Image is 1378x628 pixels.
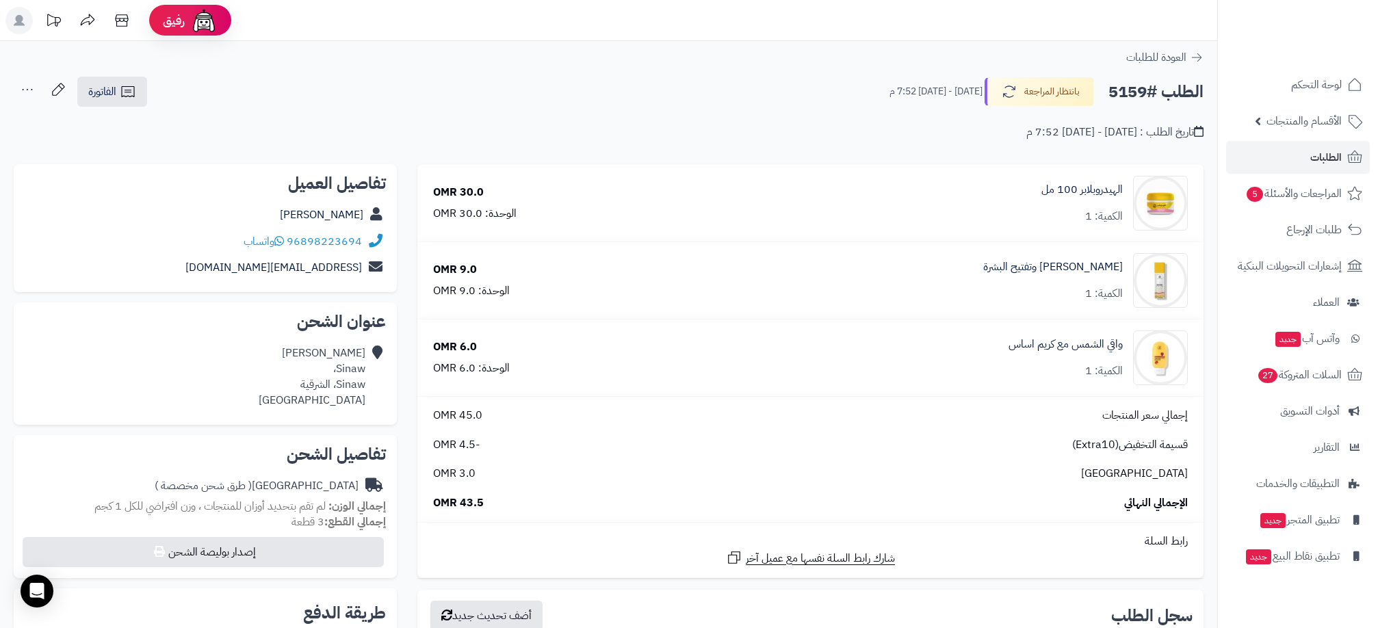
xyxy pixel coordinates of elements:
div: الوحدة: 6.0 OMR [433,361,510,376]
span: إجمالي سعر المنتجات [1102,408,1188,423]
div: الكمية: 1 [1085,286,1123,302]
div: 6.0 OMR [433,339,477,355]
span: تطبيق المتجر [1259,510,1340,529]
a: 96898223694 [287,233,362,250]
a: الهيدروبلابر 100 مل [1041,182,1123,198]
a: تطبيق نقاط البيعجديد [1226,540,1370,573]
span: التطبيقات والخدمات [1256,474,1340,493]
a: التطبيقات والخدمات [1226,467,1370,500]
a: طلبات الإرجاع [1226,213,1370,246]
a: العودة للطلبات [1126,49,1204,66]
a: العملاء [1226,286,1370,319]
div: الوحدة: 9.0 OMR [433,283,510,299]
h2: تفاصيل العميل [25,175,386,192]
a: الطلبات [1226,141,1370,174]
span: [GEOGRAPHIC_DATA] [1081,466,1188,482]
a: أدوات التسويق [1226,395,1370,428]
img: 1739579333-cm52ldfw30nx101kldg1sank3_sun_block_whiting-01-90x90.jpg [1134,330,1187,385]
span: 27 [1258,368,1277,383]
h2: الطلب #5159 [1108,78,1204,106]
h3: سجل الطلب [1111,607,1193,624]
div: 30.0 OMR [433,185,484,200]
a: [PERSON_NAME] وتفتيح البشرة [983,259,1123,275]
span: قسيمة التخفيض(Extra10) [1072,437,1188,453]
a: إشعارات التحويلات البنكية [1226,250,1370,283]
img: 1739576658-cm5o7h3k200cz01n3d88igawy_HYDROBALAPER_w-90x90.jpg [1134,176,1187,231]
img: 1739578197-cm52dour10ngp01kla76j4svp_WHITENING_HYDRATE-01-90x90.jpg [1134,253,1187,308]
span: الطلبات [1310,148,1342,167]
span: المراجعات والأسئلة [1245,184,1342,203]
span: الإجمالي النهائي [1124,495,1188,511]
span: -4.5 OMR [433,437,480,453]
span: أدوات التسويق [1280,402,1340,421]
span: التقارير [1314,438,1340,457]
div: الوحدة: 30.0 OMR [433,206,517,222]
span: العودة للطلبات [1126,49,1186,66]
a: [PERSON_NAME] [280,207,363,223]
a: شارك رابط السلة نفسها مع عميل آخر [726,549,895,566]
strong: إجمالي القطع: [324,514,386,530]
a: التقارير [1226,431,1370,464]
a: واتساب [244,233,284,250]
small: [DATE] - [DATE] 7:52 م [889,85,983,99]
span: السلات المتروكة [1257,365,1342,384]
span: لم تقم بتحديد أوزان للمنتجات ، وزن افتراضي للكل 1 كجم [94,498,326,514]
div: الكمية: 1 [1085,363,1123,379]
strong: إجمالي الوزن: [328,498,386,514]
div: الكمية: 1 [1085,209,1123,224]
span: الأقسام والمنتجات [1266,112,1342,131]
span: إشعارات التحويلات البنكية [1238,257,1342,276]
div: 9.0 OMR [433,262,477,278]
img: ai-face.png [190,7,218,34]
span: طلبات الإرجاع [1286,220,1342,239]
a: [EMAIL_ADDRESS][DOMAIN_NAME] [185,259,362,276]
span: رفيق [163,12,185,29]
a: واقي الشمس مع كريم اساس [1009,337,1123,352]
span: 45.0 OMR [433,408,482,423]
span: 3.0 OMR [433,466,476,482]
a: المراجعات والأسئلة5 [1226,177,1370,210]
a: وآتس آبجديد [1226,322,1370,355]
span: 5 [1247,187,1263,202]
div: [PERSON_NAME] Sinaw، Sinaw، الشرقية [GEOGRAPHIC_DATA] [259,345,365,408]
div: Open Intercom Messenger [21,575,53,607]
h2: عنوان الشحن [25,313,386,330]
div: تاريخ الطلب : [DATE] - [DATE] 7:52 م [1026,125,1204,140]
span: الفاتورة [88,83,116,100]
a: تحديثات المنصة [36,7,70,38]
a: لوحة التحكم [1226,68,1370,101]
span: جديد [1275,332,1301,347]
span: لوحة التحكم [1291,75,1342,94]
div: رابط السلة [423,534,1198,549]
span: ( طرق شحن مخصصة ) [155,477,252,494]
div: [GEOGRAPHIC_DATA] [155,478,359,494]
h2: تفاصيل الشحن [25,446,386,462]
span: جديد [1260,513,1286,528]
a: السلات المتروكة27 [1226,358,1370,391]
a: الفاتورة [77,77,147,107]
a: تطبيق المتجرجديد [1226,503,1370,536]
h2: طريقة الدفع [303,605,386,621]
span: شارك رابط السلة نفسها مع عميل آخر [746,551,895,566]
button: بانتظار المراجعة [985,77,1094,106]
button: إصدار بوليصة الشحن [23,537,384,567]
span: 43.5 OMR [433,495,484,511]
span: العملاء [1313,293,1340,312]
span: وآتس آب [1274,329,1340,348]
small: 3 قطعة [291,514,386,530]
span: تطبيق نقاط البيع [1245,547,1340,566]
span: جديد [1246,549,1271,564]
